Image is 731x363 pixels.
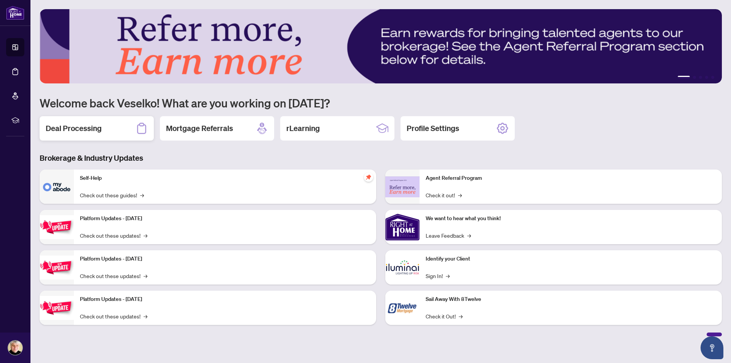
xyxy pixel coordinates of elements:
img: Platform Updates - July 21, 2025 [40,215,74,239]
span: pushpin [364,173,373,182]
span: → [458,191,462,199]
span: → [140,191,144,199]
button: 4 [705,76,708,79]
p: Platform Updates - [DATE] [80,255,370,263]
a: Check it out!→ [426,191,462,199]
button: 3 [699,76,702,79]
p: Platform Updates - [DATE] [80,295,370,304]
img: Platform Updates - July 8, 2025 [40,256,74,280]
h1: Welcome back Veselko! What are you working on [DATE]? [40,96,722,110]
a: Check out these updates!→ [80,272,147,280]
p: Agent Referral Program [426,174,716,182]
p: Sail Away With 8Twelve [426,295,716,304]
img: Profile Icon [8,341,22,355]
img: Slide 0 [40,9,722,83]
span: → [467,231,471,240]
img: Identify your Client [385,250,420,285]
button: 5 [711,76,714,79]
a: Check out these updates!→ [80,312,147,320]
button: Open asap [701,336,723,359]
button: 1 [678,76,690,79]
img: logo [6,6,24,20]
span: → [144,231,147,240]
h2: rLearning [286,123,320,134]
p: We want to hear what you think! [426,214,716,223]
img: Platform Updates - June 23, 2025 [40,296,74,320]
h3: Brokerage & Industry Updates [40,153,722,163]
p: Self-Help [80,174,370,182]
span: → [446,272,450,280]
button: 2 [693,76,696,79]
img: Sail Away With 8Twelve [385,291,420,325]
a: Check out these updates!→ [80,231,147,240]
a: Check it Out!→ [426,312,463,320]
span: → [144,312,147,320]
p: Identify your Client [426,255,716,263]
span: → [144,272,147,280]
p: Platform Updates - [DATE] [80,214,370,223]
a: Leave Feedback→ [426,231,471,240]
h2: Mortgage Referrals [166,123,233,134]
img: Self-Help [40,170,74,204]
img: Agent Referral Program [385,176,420,197]
img: We want to hear what you think! [385,210,420,244]
a: Check out these guides!→ [80,191,144,199]
span: → [459,312,463,320]
a: Sign In!→ [426,272,450,280]
h2: Deal Processing [46,123,102,134]
h2: Profile Settings [407,123,459,134]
